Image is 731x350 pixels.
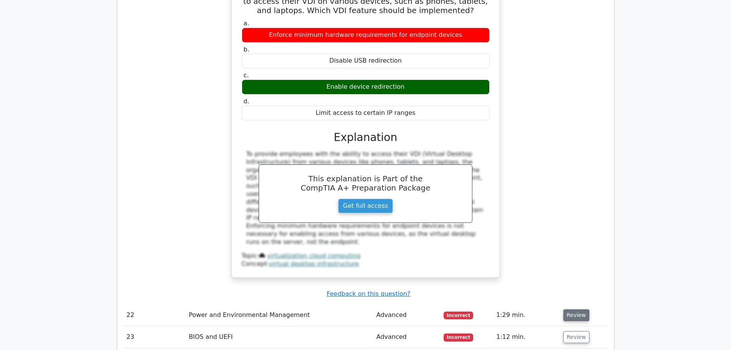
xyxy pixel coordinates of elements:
td: 1:29 min. [493,304,560,326]
td: 22 [124,304,186,326]
button: Review [563,331,589,343]
a: Get full access [338,199,393,213]
div: Limit access to certain IP ranges [242,106,490,121]
span: Incorrect [444,333,473,341]
div: Concept: [242,260,490,268]
span: b. [244,46,249,53]
td: 23 [124,326,186,348]
span: d. [244,98,249,105]
a: virtualization cloud computing [267,252,360,259]
a: Feedback on this question? [327,290,410,297]
td: Advanced [373,326,441,348]
span: c. [244,71,249,79]
td: Advanced [373,304,441,326]
div: Disable USB redirection [242,53,490,68]
h3: Explanation [246,131,485,144]
div: Topic: [242,252,490,260]
td: Power and Environmental Management [186,304,373,326]
span: Incorrect [444,312,473,319]
div: Enforce minimum hardware requirements for endpoint devices [242,28,490,43]
div: Enable device redirection [242,80,490,95]
button: Review [563,309,589,321]
td: 1:12 min. [493,326,560,348]
span: a. [244,20,249,27]
div: To provide employees with the ability to access their VDI (Virtual Desktop Infrastructure) from v... [246,150,485,246]
a: virtual desktop infrastructure [269,260,359,267]
td: BIOS and UEFI [186,326,373,348]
